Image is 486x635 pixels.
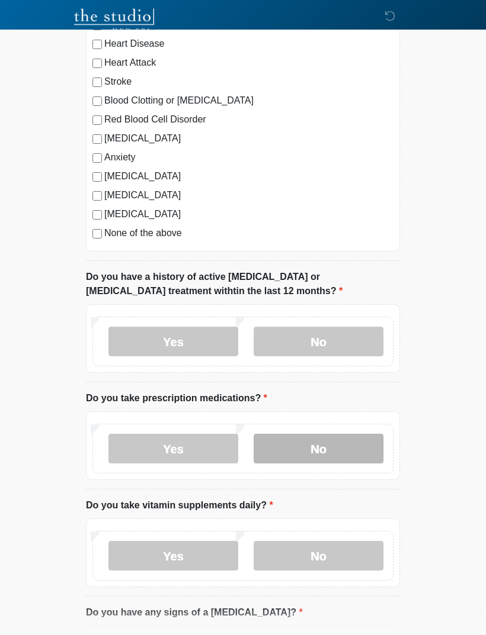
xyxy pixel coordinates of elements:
label: Do you take prescription medications? [86,392,267,406]
input: Red Blood Cell Disorder [92,116,102,125]
label: Yes [108,434,238,464]
label: Yes [108,327,238,357]
img: The Studio Med Spa Logo [74,9,154,33]
label: [MEDICAL_DATA] [104,132,394,146]
label: Heart Disease [104,37,394,51]
input: Heart Attack [92,59,102,69]
label: Anxiety [104,151,394,165]
label: Heart Attack [104,56,394,70]
label: Blood Clotting or [MEDICAL_DATA] [104,94,394,108]
label: Red Blood Cell Disorder [104,113,394,127]
input: Anxiety [92,154,102,163]
label: No [254,434,383,464]
label: Do you take vitamin supplements daily? [86,499,273,513]
label: Do you have a history of active [MEDICAL_DATA] or [MEDICAL_DATA] treatment withtin the last 12 mo... [86,270,400,299]
input: [MEDICAL_DATA] [92,211,102,220]
label: No [254,541,383,571]
label: [MEDICAL_DATA] [104,208,394,222]
input: [MEDICAL_DATA] [92,192,102,201]
label: Yes [108,541,238,571]
label: [MEDICAL_DATA] [104,189,394,203]
input: Stroke [92,78,102,88]
label: No [254,327,383,357]
label: [MEDICAL_DATA] [104,170,394,184]
label: Stroke [104,75,394,89]
input: Blood Clotting or [MEDICAL_DATA] [92,97,102,107]
input: None of the above [92,230,102,239]
label: Do you have any signs of a [MEDICAL_DATA]? [86,606,303,620]
label: None of the above [104,227,394,241]
input: [MEDICAL_DATA] [92,173,102,182]
input: Heart Disease [92,40,102,50]
input: [MEDICAL_DATA] [92,135,102,144]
